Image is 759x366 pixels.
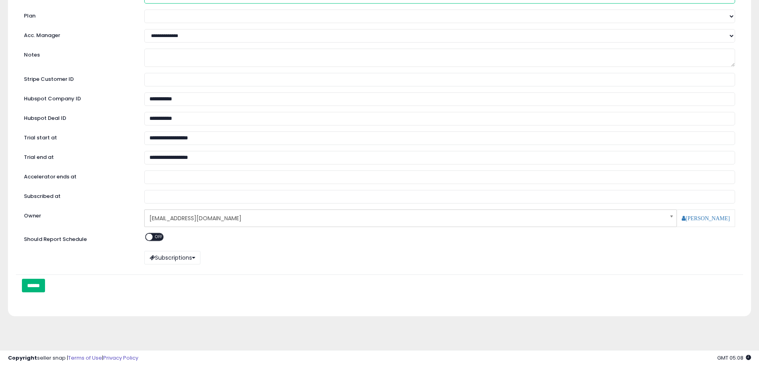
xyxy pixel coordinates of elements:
label: Subscribed at [18,190,138,200]
label: Trial start at [18,131,138,142]
label: Hubspot Company ID [18,92,138,103]
label: Hubspot Deal ID [18,112,138,122]
label: Accelerator ends at [18,170,138,181]
label: Stripe Customer ID [18,73,138,83]
span: OFF [153,233,166,240]
a: Privacy Policy [103,354,138,362]
button: Subscriptions [144,251,200,264]
label: Owner [24,212,41,220]
span: 2025-08-13 05:08 GMT [717,354,751,362]
label: Acc. Manager [18,29,138,39]
a: Terms of Use [68,354,102,362]
span: [EMAIL_ADDRESS][DOMAIN_NAME] [149,211,661,225]
div: seller snap | | [8,354,138,362]
label: Trial end at [18,151,138,161]
strong: Copyright [8,354,37,362]
a: [PERSON_NAME] [682,215,730,221]
label: Should Report Schedule [24,236,87,243]
label: Notes [18,49,138,59]
label: Plan [18,10,138,20]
